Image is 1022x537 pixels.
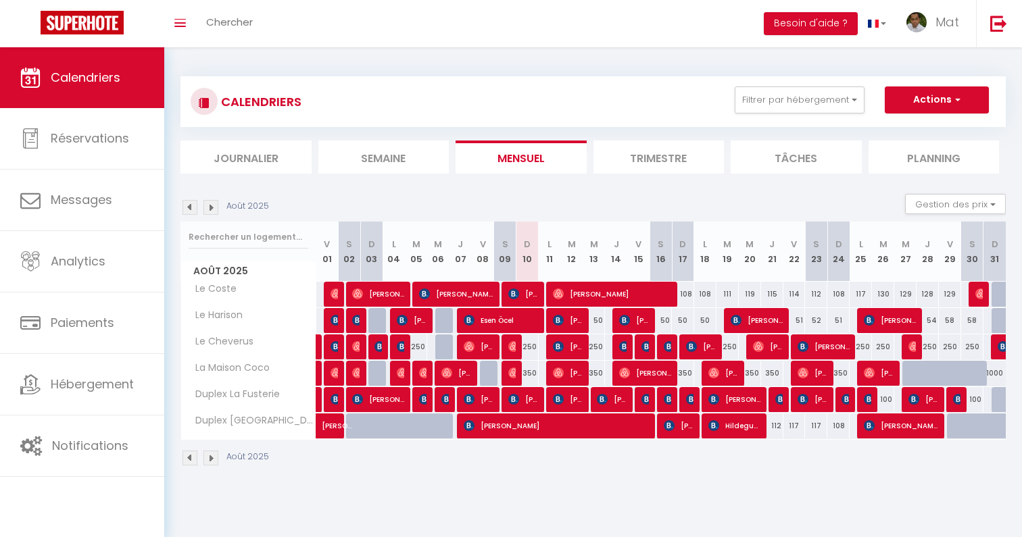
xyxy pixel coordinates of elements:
[783,282,806,307] div: 114
[664,386,671,412] span: [PERSON_NAME]
[650,222,672,282] th: 16
[374,334,382,359] span: [PERSON_NAME]
[694,308,716,333] div: 50
[619,334,627,359] span: [PERSON_NAME]
[331,307,338,333] span: [PERSON_NAME]
[397,360,404,386] span: [PERSON_NAME]
[392,238,396,251] abbr: L
[635,238,641,251] abbr: V
[686,386,693,412] span: [PERSON_NAME]
[516,334,539,359] div: 250
[614,238,619,251] abbr: J
[480,238,486,251] abbr: V
[352,360,360,386] span: [PERSON_NAME]
[783,222,806,282] th: 22
[939,334,961,359] div: 250
[226,200,269,213] p: Août 2025
[694,222,716,282] th: 18
[764,12,858,35] button: Besoin d'aide ?
[583,334,605,359] div: 250
[939,282,961,307] div: 129
[908,334,916,359] span: [PERSON_NAME]
[827,282,850,307] div: 108
[798,360,827,386] span: [PERSON_NAME]
[183,361,273,376] span: La Maison Coco
[961,222,983,282] th: 30
[850,282,872,307] div: 117
[419,281,493,307] span: [PERSON_NAME]
[961,308,983,333] div: 58
[969,238,975,251] abbr: S
[524,238,531,251] abbr: D
[827,413,850,438] div: 108
[547,238,552,251] abbr: L
[961,334,983,359] div: 250
[181,261,316,281] span: Août 2025
[723,238,731,251] abbr: M
[458,238,463,251] abbr: J
[346,238,352,251] abbr: S
[183,413,318,428] span: Duplex [GEOGRAPHIC_DATA]
[965,480,1022,537] iframe: LiveChat chat widget
[641,334,649,359] span: [PERSON_NAME]
[502,238,508,251] abbr: S
[405,334,427,359] div: 250
[679,238,686,251] abbr: D
[917,308,939,333] div: 54
[583,308,605,333] div: 50
[835,238,842,251] abbr: D
[664,413,693,438] span: [PERSON_NAME]
[51,69,120,86] span: Calendriers
[708,386,760,412] span: [PERSON_NAME]
[508,281,538,307] span: [PERSON_NAME]
[51,314,114,331] span: Paiements
[869,140,1000,174] li: Planning
[331,360,338,386] span: [PERSON_NAME]
[583,361,605,386] div: 350
[917,282,939,307] div: 128
[872,387,894,412] div: 100
[405,222,427,282] th: 05
[441,386,449,412] span: [PERSON_NAME]
[708,413,760,438] span: Hildegund Figl
[953,386,960,412] span: [PERSON_NAME] [PERSON_NAME]
[352,386,404,412] span: [PERSON_NAME]
[805,413,827,438] div: 117
[383,222,405,282] th: 04
[975,281,983,307] span: [PERSON_NAME]
[872,222,894,282] th: 26
[472,222,494,282] th: 08
[183,334,257,349] span: Le Cheverus
[672,361,694,386] div: 350
[905,194,1006,214] button: Gestion des prix
[739,222,761,282] th: 20
[464,307,538,333] span: Esen Öcel
[464,334,493,359] span: [PERSON_NAME]
[879,238,887,251] abbr: M
[672,222,694,282] th: 17
[218,86,301,117] h3: CALENDRIERS
[508,360,516,386] span: [PERSON_NAME] À [PERSON_NAME]
[352,281,404,307] span: [PERSON_NAME]
[894,222,917,282] th: 27
[412,238,420,251] abbr: M
[686,334,716,359] span: [PERSON_NAME]
[41,11,124,34] img: Super Booking
[51,253,105,270] span: Analytics
[449,222,472,282] th: 07
[183,308,246,323] span: Le Harison
[338,222,360,282] th: 02
[716,334,739,359] div: 250
[983,361,1006,386] div: 1000
[658,238,664,251] abbr: S
[553,386,583,412] span: [PERSON_NAME]
[731,140,862,174] li: Tâches
[324,238,330,251] abbr: V
[885,86,989,113] button: Actions
[464,413,650,438] span: [PERSON_NAME]
[331,334,338,359] span: [PERSON_NAME]
[516,361,539,386] div: 350
[939,308,961,333] div: 58
[434,238,442,251] abbr: M
[456,140,587,174] li: Mensuel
